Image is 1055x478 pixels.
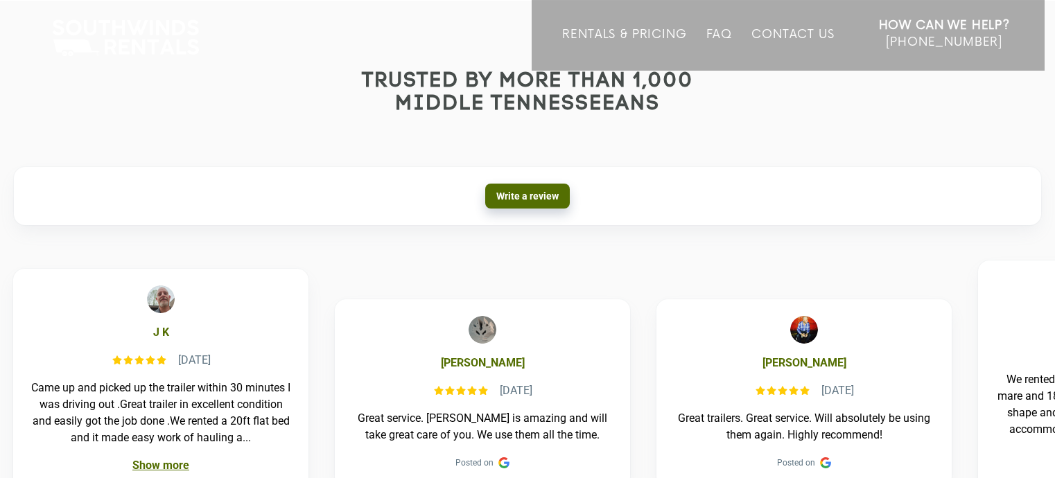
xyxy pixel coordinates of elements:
[879,19,1010,33] strong: How Can We Help?
[776,316,804,344] img: Trey Brown
[484,457,495,468] div: Google
[562,28,686,71] a: Rentals & Pricing
[748,355,832,371] b: [PERSON_NAME]
[164,352,196,369] div: [DATE]
[763,454,801,471] span: Posted on
[485,184,570,209] a: Write a review
[426,355,510,371] b: [PERSON_NAME]
[455,316,482,344] img: David Diaz
[805,457,817,468] img: Google Reviews
[442,454,480,471] span: Posted on
[886,35,1002,49] span: [PHONE_NUMBER]
[706,28,733,71] a: FAQ
[496,191,559,202] span: Write a review
[751,28,834,71] a: Contact Us
[139,324,155,341] b: J K
[119,459,175,472] a: Show more
[485,382,518,399] div: [DATE]
[45,17,206,60] img: Southwinds Rentals Logo
[338,410,600,443] div: Great service. [PERSON_NAME] is amazing and will take great care of you. We use them all the time.
[805,457,817,468] div: Google
[133,285,161,313] img: J K
[16,380,278,446] div: Came up and picked up the trailer within 30 minutes I was driving out .Great trailer in excellent...
[879,17,1010,60] a: How Can We Help? [PHONE_NUMBER]
[659,410,921,443] div: Great trailers. Great service. Will absolutely be using them again. Highly recommend!
[484,457,495,468] img: Google Reviews
[807,382,839,399] div: [DATE]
